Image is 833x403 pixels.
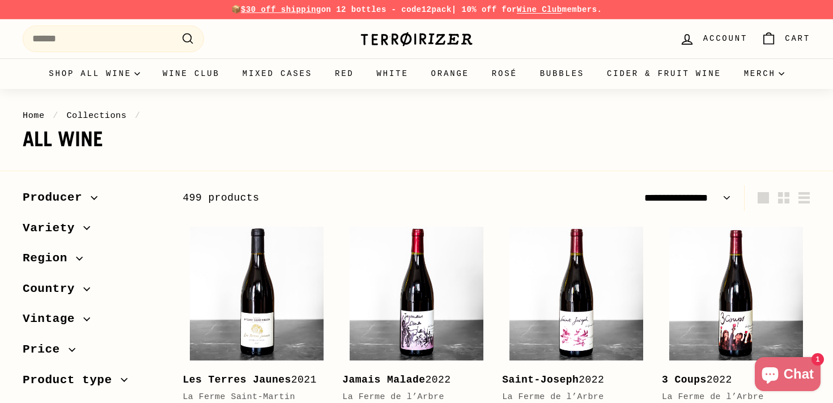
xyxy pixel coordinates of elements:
[182,372,320,388] div: 2021
[733,58,796,89] summary: Merch
[23,216,164,247] button: Variety
[662,372,799,388] div: 2022
[23,109,810,122] nav: breadcrumbs
[182,374,291,385] b: Les Terres Jaunes
[342,374,425,385] b: Jamais Malade
[23,337,164,368] button: Price
[596,58,733,89] a: Cider & Fruit Wine
[23,128,810,151] h1: All wine
[151,58,231,89] a: Wine Club
[23,246,164,277] button: Region
[66,111,126,121] a: Collections
[502,372,639,388] div: 2022
[420,58,481,89] a: Orange
[673,22,754,56] a: Account
[703,32,747,45] span: Account
[23,185,164,216] button: Producer
[422,5,452,14] strong: 12pack
[23,309,83,329] span: Vintage
[662,374,707,385] b: 3 Coups
[23,371,121,390] span: Product type
[23,188,91,207] span: Producer
[754,22,817,56] a: Cart
[37,58,151,89] summary: Shop all wine
[182,190,496,206] div: 499 products
[132,111,143,121] span: /
[517,5,562,14] a: Wine Club
[50,111,61,121] span: /
[23,277,164,307] button: Country
[324,58,365,89] a: Red
[481,58,529,89] a: Rosé
[529,58,596,89] a: Bubbles
[365,58,420,89] a: White
[241,5,321,14] span: $30 off shipping
[23,279,83,299] span: Country
[23,219,83,238] span: Variety
[23,111,45,121] a: Home
[23,3,810,16] p: 📦 on 12 bottles - code | 10% off for members.
[785,32,810,45] span: Cart
[23,249,76,268] span: Region
[23,307,164,337] button: Vintage
[751,357,824,394] inbox-online-store-chat: Shopify online store chat
[502,374,579,385] b: Saint-Joseph
[231,58,324,89] a: Mixed Cases
[23,340,69,359] span: Price
[23,368,164,398] button: Product type
[342,372,479,388] div: 2022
